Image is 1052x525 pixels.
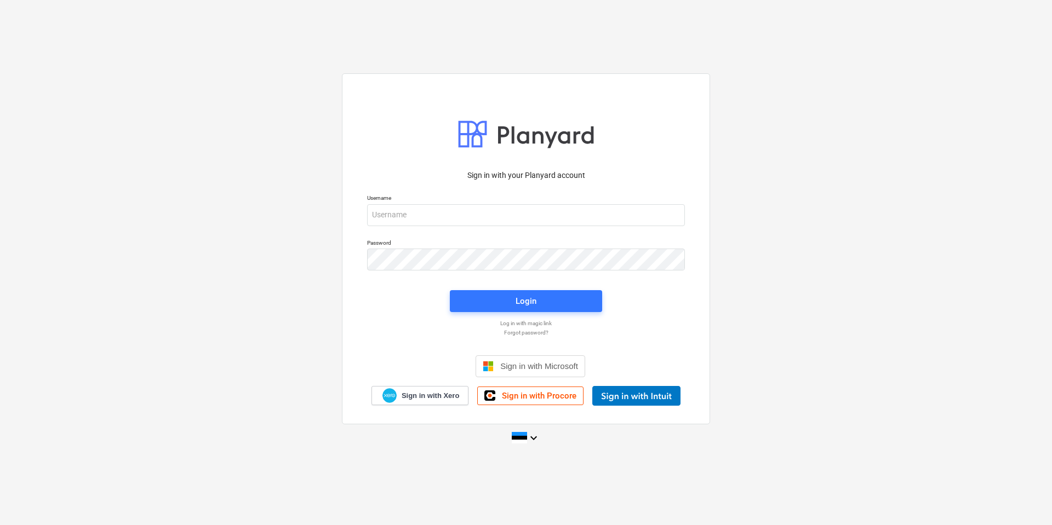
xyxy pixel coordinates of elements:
[367,204,685,226] input: Username
[516,294,536,308] div: Login
[450,290,602,312] button: Login
[502,391,576,401] span: Sign in with Procore
[500,361,578,371] span: Sign in with Microsoft
[367,239,685,249] p: Password
[362,320,690,327] a: Log in with magic link
[367,170,685,181] p: Sign in with your Planyard account
[402,391,459,401] span: Sign in with Xero
[362,329,690,336] a: Forgot password?
[483,361,494,372] img: Microsoft logo
[371,386,469,405] a: Sign in with Xero
[367,194,685,204] p: Username
[382,388,397,403] img: Xero logo
[527,431,540,445] i: keyboard_arrow_down
[477,386,584,405] a: Sign in with Procore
